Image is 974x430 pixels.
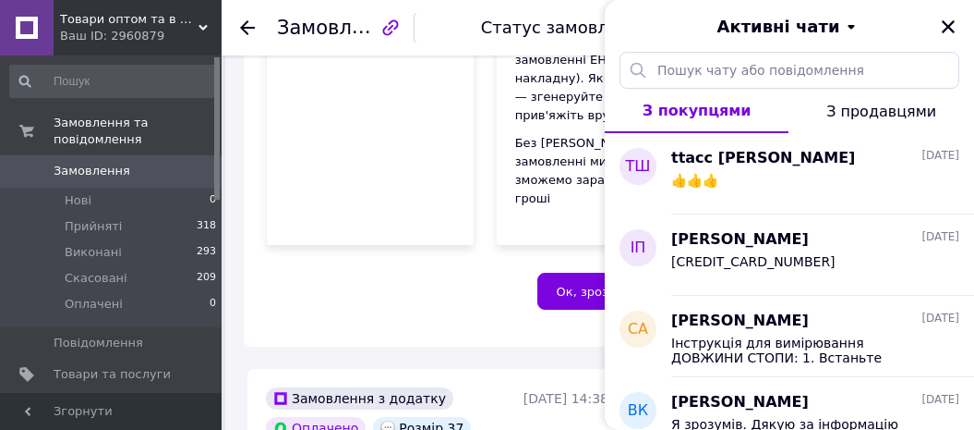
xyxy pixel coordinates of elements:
[671,229,809,251] span: [PERSON_NAME]
[671,392,809,413] span: [PERSON_NAME]
[671,148,855,169] span: ttacc [PERSON_NAME]
[60,11,198,28] span: Товари оптом та в роздріб V100.com.ua
[65,296,123,313] span: Оплачені
[605,296,974,377] button: са[PERSON_NAME][DATE]Інструкція для вимірювання ДОВЖИНИ СТОПИ: 1. Встаньте повною вагою на листок...
[197,244,216,261] span: 293
[619,52,959,89] input: Пошук чату або повідомлення
[9,65,218,98] input: Пошук
[631,238,646,259] span: ІП
[605,215,974,296] button: ІП[PERSON_NAME][DATE][CREDIT_CARD_NUMBER]
[628,400,648,422] span: ВК
[65,218,122,235] span: Прийняті
[54,163,130,179] span: Замовлення
[65,244,122,261] span: Виконані
[210,192,216,209] span: 0
[54,335,143,351] span: Повідомлення
[65,192,91,209] span: Нові
[605,133,974,215] button: tШttacc [PERSON_NAME][DATE]👍👍👍
[716,15,839,39] span: Активні чати
[60,28,222,44] div: Ваш ID: 2960879
[605,89,788,133] button: З покупцями
[481,18,651,37] div: Статус замовлення
[523,391,608,406] time: [DATE] 14:38
[656,15,922,39] button: Активні чати
[65,270,127,287] span: Скасовані
[515,14,685,125] div: Використовуйте для відправки створену в замовленні ЕН (експрес-накладну). Якщо її немає — згенеру...
[921,392,959,408] span: [DATE]
[537,273,663,310] button: Ок, зрозуміло
[921,229,959,245] span: [DATE]
[671,311,809,332] span: [PERSON_NAME]
[671,336,933,365] span: Інструкція для вимірювання ДОВЖИНИ СТОПИ: 1. ﻿﻿﻿Встаньте повною вагою на листок паперу. 2. ﻿﻿﻿Обв...
[197,270,216,287] span: 209
[788,89,974,133] button: З продавцями
[643,102,752,119] span: З покупцями
[240,18,255,37] div: Повернутися назад
[921,311,959,326] span: [DATE]
[937,16,959,38] button: Закрити
[515,134,685,208] div: Без [PERSON_NAME] в замовленні ми не зможемо зарахувати вам гроші
[54,115,222,148] span: Замовлення та повідомлення
[921,148,959,164] span: [DATE]
[671,254,836,269] span: [CREDIT_CARD_NUMBER]
[557,285,643,299] span: Ок, зрозуміло
[277,17,401,39] span: Замовлення
[626,156,651,178] span: tШ
[197,218,216,235] span: 318
[210,296,216,313] span: 0
[266,387,453,410] div: Замовлення з додатку
[671,173,718,188] span: 👍👍👍
[54,366,171,383] span: Товари та послуги
[628,319,648,340] span: са
[826,103,936,120] span: З продавцями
